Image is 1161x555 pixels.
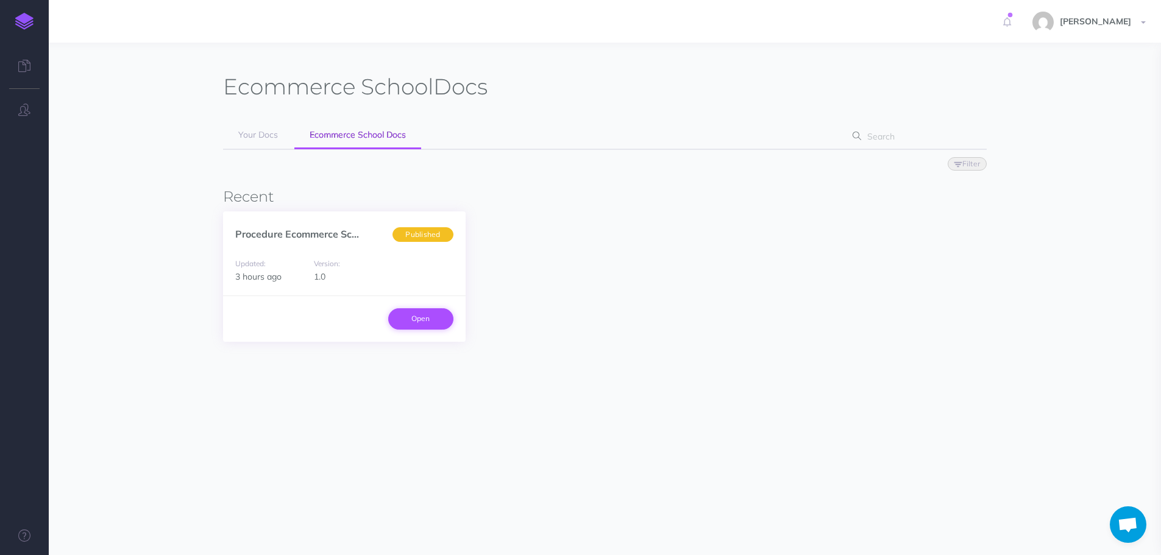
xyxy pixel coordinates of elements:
[235,271,282,282] span: 3 hours ago
[223,189,987,205] h3: Recent
[1054,16,1137,27] span: [PERSON_NAME]
[1110,506,1146,543] div: Aprire la chat
[235,259,266,268] small: Updated:
[1032,12,1054,33] img: e87add64f3cafac7edbf2794c21eb1e1.jpg
[314,259,340,268] small: Version:
[294,122,421,149] a: Ecommerce School Docs
[235,228,359,240] a: Procedure Ecommerce Sc...
[310,129,406,140] span: Ecommerce School Docs
[223,73,488,101] h1: Docs
[223,73,433,100] span: Ecommerce School
[15,13,34,30] img: logo-mark.svg
[238,129,278,140] span: Your Docs
[314,271,325,282] span: 1.0
[864,125,968,147] input: Search
[223,122,293,149] a: Your Docs
[948,157,987,171] button: Filter
[388,308,453,329] a: Open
